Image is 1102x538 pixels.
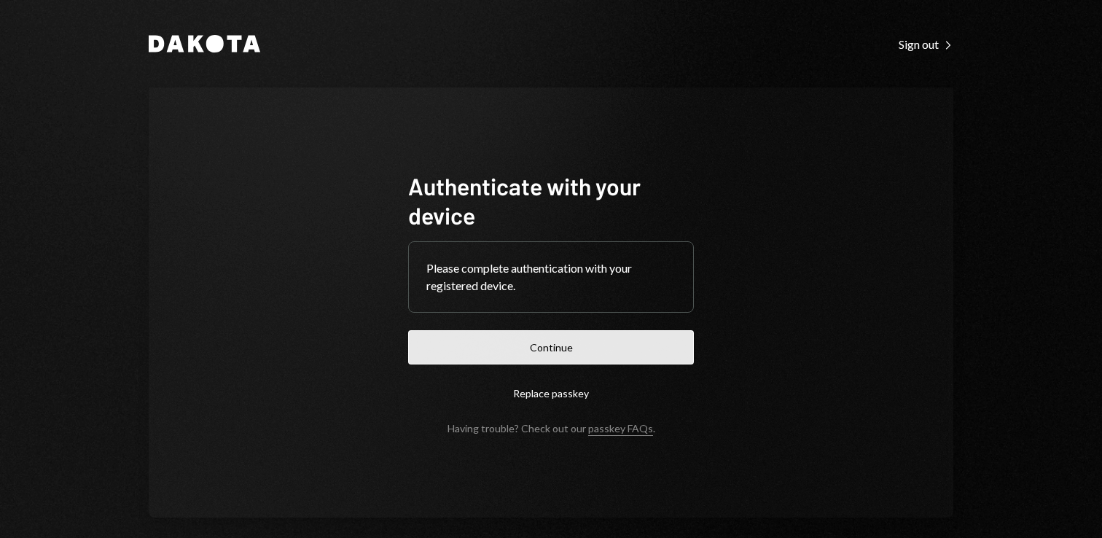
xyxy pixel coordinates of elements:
div: Please complete authentication with your registered device. [426,260,676,295]
div: Having trouble? Check out our . [448,422,655,434]
button: Replace passkey [408,376,694,410]
a: Sign out [899,36,953,52]
div: Sign out [899,37,953,52]
a: passkey FAQs [588,422,653,436]
button: Continue [408,330,694,364]
h1: Authenticate with your device [408,171,694,230]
